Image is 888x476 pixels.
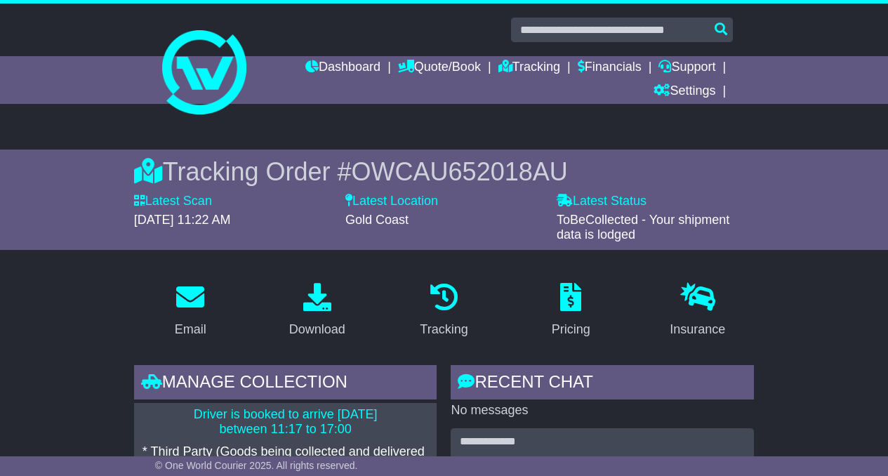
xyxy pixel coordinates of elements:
a: Dashboard [305,56,380,80]
a: Download [280,278,354,344]
label: Latest Status [557,194,647,209]
div: Insurance [670,320,725,339]
div: Email [175,320,206,339]
a: Financials [578,56,642,80]
span: ToBeCollected - Your shipment data is lodged [557,213,729,242]
span: OWCAU652018AU [352,157,568,186]
a: Settings [654,80,715,104]
a: Insurance [661,278,734,344]
div: Pricing [552,320,590,339]
span: [DATE] 11:22 AM [134,213,231,227]
p: No messages [451,403,754,418]
a: Support [658,56,715,80]
a: Quote/Book [398,56,481,80]
span: © One World Courier 2025. All rights reserved. [155,460,358,471]
p: Driver is booked to arrive [DATE] between 11:17 to 17:00 [143,407,429,437]
div: Tracking Order # [134,157,754,187]
div: RECENT CHAT [451,365,754,403]
a: Tracking [411,278,477,344]
a: Tracking [498,56,560,80]
a: Email [166,278,216,344]
label: Latest Scan [134,194,212,209]
span: Gold Coast [345,213,409,227]
div: Download [289,320,345,339]
div: Tracking [420,320,468,339]
div: Manage collection [134,365,437,403]
label: Latest Location [345,194,438,209]
a: Pricing [543,278,599,344]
